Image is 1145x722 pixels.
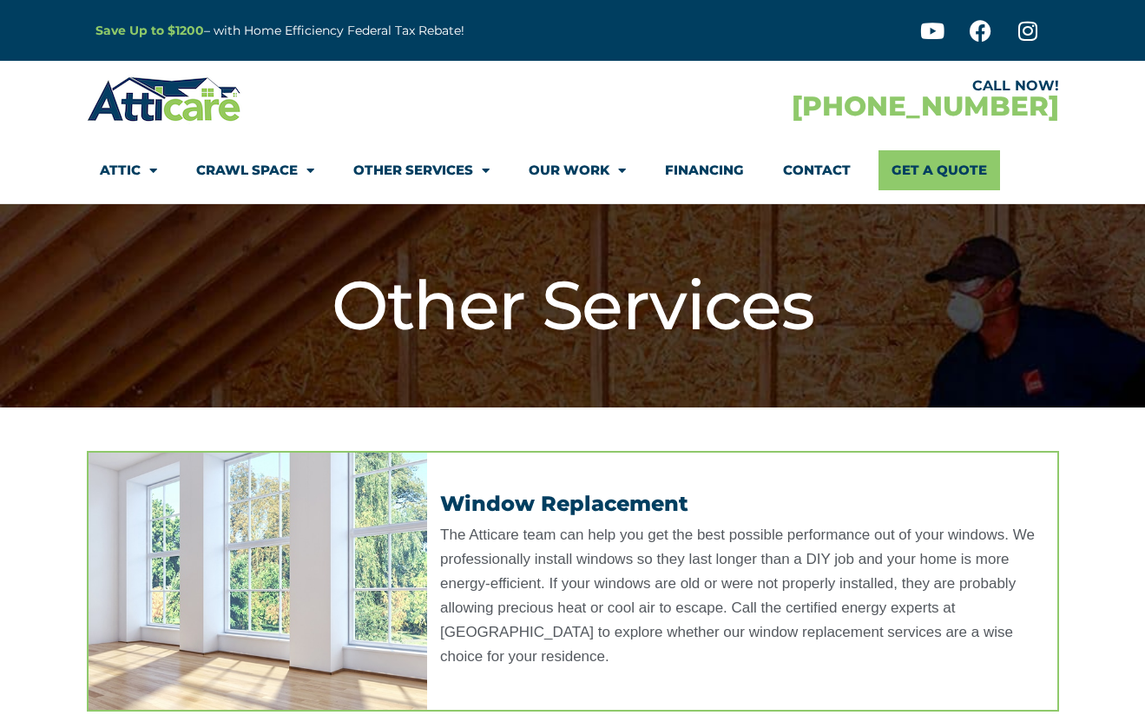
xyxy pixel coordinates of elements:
a: Attic [100,150,157,190]
a: Other Services [353,150,490,190]
h1: Other Services [95,265,1050,347]
a: Get A Quote [878,150,1000,190]
a: Contact [783,150,851,190]
span: The Atticare team can help you get the best possible performance out of your windows. We professi... [440,527,1035,665]
nav: Menu [100,150,1046,190]
a: Our Work [529,150,626,190]
a: Window Replacement [440,491,688,516]
a: Save Up to $1200 [95,23,204,38]
div: CALL NOW! [573,79,1059,93]
a: Financing [665,150,744,190]
a: Crawl Space [196,150,314,190]
p: – with Home Efficiency Federal Tax Rebate! [95,21,658,41]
